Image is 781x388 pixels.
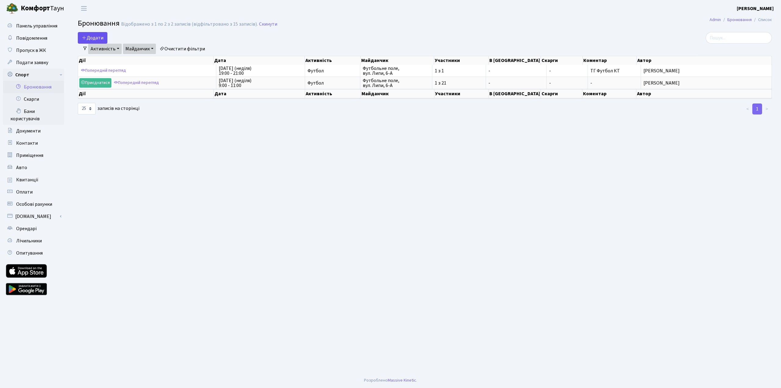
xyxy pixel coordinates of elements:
[364,377,417,384] div: Розроблено .
[78,103,95,114] select: записів на сторінці
[78,18,120,29] span: Бронювання
[363,66,430,76] span: Футбольне поле, вул. Липи, 6-А
[214,56,305,65] th: Дата
[3,32,64,44] a: Повідомлення
[308,81,357,85] span: Футбол
[643,68,769,73] span: [PERSON_NAME]
[388,377,416,383] a: Massive Kinetic
[259,21,277,27] a: Скинути
[727,16,752,23] a: Бронювання
[16,225,37,232] span: Орендарі
[3,186,64,198] a: Оплати
[3,81,64,93] a: Бронювання
[637,56,772,65] th: Автор
[3,223,64,235] a: Орендарі
[16,152,43,159] span: Приміщення
[700,13,781,26] nav: breadcrumb
[583,56,637,65] th: Коментар
[3,198,64,210] a: Особові рахунки
[643,81,769,85] span: [PERSON_NAME]
[157,44,207,54] a: Очистити фільтри
[21,3,64,14] span: Таун
[78,32,107,44] button: Додати
[3,235,64,247] a: Лічильники
[16,128,41,134] span: Документи
[16,238,42,244] span: Лічильники
[16,23,57,29] span: Панель управління
[78,103,139,114] label: записів на сторінці
[308,68,357,73] span: Футбол
[219,66,302,76] span: [DATE] (неділя) 19:00 - 21:00
[16,164,27,171] span: Авто
[541,56,583,65] th: Скарги
[21,3,50,13] b: Комфорт
[112,78,160,88] a: Попередній перегляд
[16,176,38,183] span: Квитанції
[361,89,434,98] th: Майданчик
[488,81,544,85] span: -
[3,210,64,223] a: [DOMAIN_NAME]
[6,2,18,15] img: logo.png
[435,68,483,73] span: 1 з 1
[541,89,582,98] th: Скарги
[305,89,361,98] th: Активність
[3,44,64,56] a: Пропуск в ЖК
[590,80,592,86] span: -
[78,56,214,65] th: Дії
[636,89,772,98] th: Автор
[435,81,483,85] span: 1 з 21
[305,56,361,65] th: Активність
[79,78,111,88] a: Приєднатися
[737,5,774,12] a: [PERSON_NAME]
[214,89,305,98] th: Дата
[3,56,64,69] a: Подати заявку
[121,21,258,27] div: Відображено з 1 по 2 з 2 записів (відфільтровано з 15 записів).
[489,56,541,65] th: В [GEOGRAPHIC_DATA]
[363,78,430,88] span: Футбольне поле, вул. Липи, 6-А
[549,68,585,73] span: -
[582,89,636,98] th: Коментар
[710,16,721,23] a: Admin
[434,56,489,65] th: Участники
[752,103,762,114] a: 1
[3,149,64,161] a: Приміщення
[3,174,64,186] a: Квитанції
[434,89,489,98] th: Участники
[3,105,64,125] a: Бани користувачів
[219,78,302,88] span: [DATE] (неділя) 9:00 - 11:00
[88,44,122,54] a: Активність
[549,81,585,85] span: -
[3,69,64,81] a: Спорт
[16,140,38,147] span: Контакти
[3,137,64,149] a: Контакти
[489,89,541,98] th: В [GEOGRAPHIC_DATA]
[16,59,48,66] span: Подати заявку
[3,20,64,32] a: Панель управління
[16,201,52,208] span: Особові рахунки
[3,125,64,137] a: Документи
[3,93,64,105] a: Скарги
[16,189,33,195] span: Оплати
[706,32,772,44] input: Пошук...
[361,56,434,65] th: Майданчик
[78,89,214,98] th: Дії
[590,67,620,74] span: ТГ Футбол КТ
[16,47,46,54] span: Пропуск в ЖК
[3,247,64,259] a: Опитування
[76,3,92,13] button: Переключити навігацію
[16,35,47,42] span: Повідомлення
[16,250,43,256] span: Опитування
[79,66,128,75] a: Попередній перегляд
[752,16,772,23] li: Список
[123,44,156,54] a: Майданчик
[3,161,64,174] a: Авто
[488,68,544,73] span: -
